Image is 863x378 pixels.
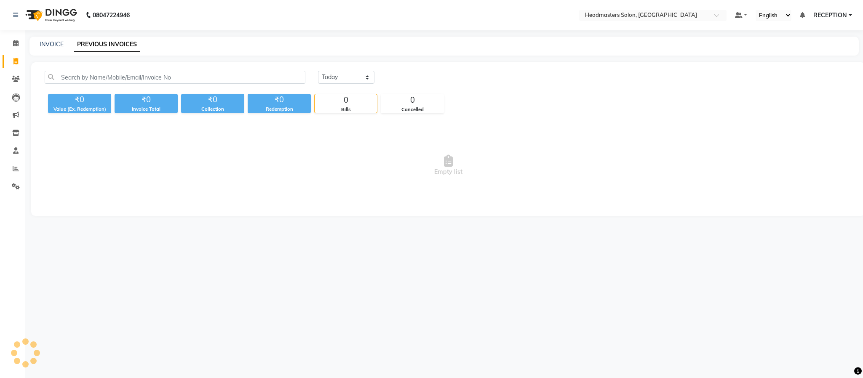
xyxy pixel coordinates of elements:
div: ₹0 [48,94,111,106]
span: Empty list [45,123,852,208]
div: ₹0 [115,94,178,106]
div: Value (Ex. Redemption) [48,106,111,113]
div: ₹0 [248,94,311,106]
div: Redemption [248,106,311,113]
div: Collection [181,106,244,113]
span: RECEPTION [813,11,847,20]
a: PREVIOUS INVOICES [74,37,140,52]
div: 0 [315,94,377,106]
input: Search by Name/Mobile/Email/Invoice No [45,71,305,84]
div: Cancelled [381,106,444,113]
div: Bills [315,106,377,113]
div: Invoice Total [115,106,178,113]
b: 08047224946 [93,3,130,27]
div: 0 [381,94,444,106]
a: INVOICE [40,40,64,48]
div: ₹0 [181,94,244,106]
img: logo [21,3,79,27]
